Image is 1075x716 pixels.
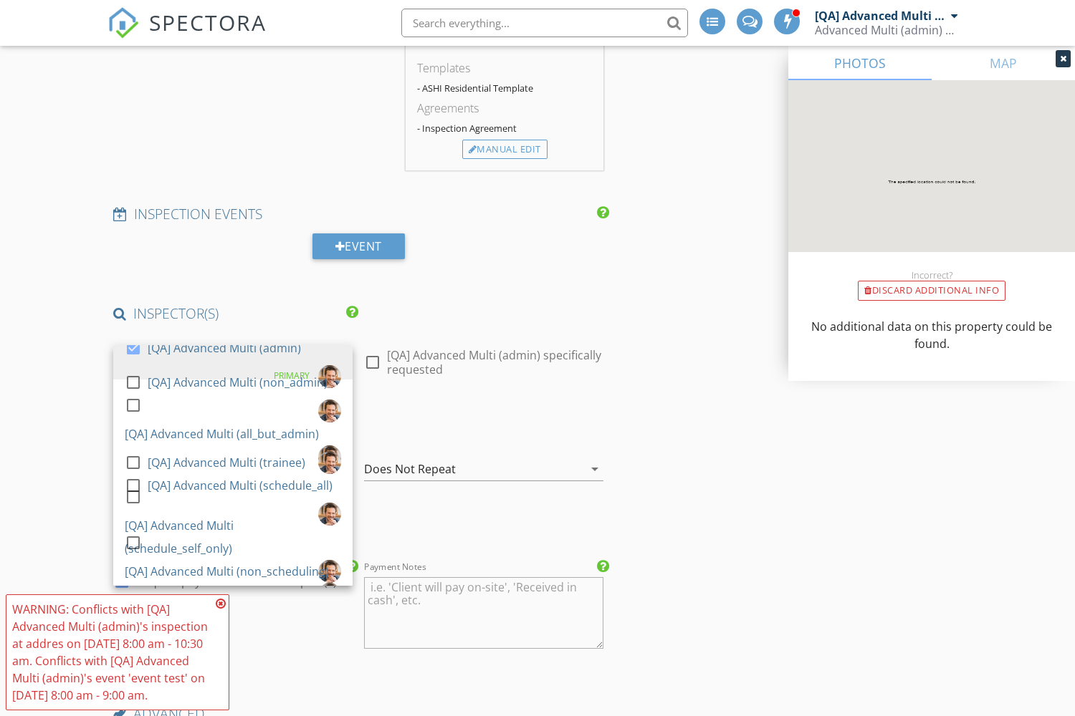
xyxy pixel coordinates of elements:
[318,445,341,468] img: younginspector.jpg
[318,451,341,474] img: younginspector.jpg
[125,422,319,445] div: [QA] Advanced Multi (all_but_admin)
[462,140,548,160] div: Manual Edit
[107,19,267,49] a: SPECTORA
[148,337,301,359] div: [QA] Advanced Multi (admin)
[318,583,341,606] img: younginspector.jpg
[387,348,603,377] label: [QA] Advanced Multi (admin) specifically requested
[815,9,947,23] div: [QA] Advanced Multi (admin)
[125,560,329,583] div: [QA] Advanced Multi (non_scheduling)
[148,451,305,474] div: [QA] Advanced Multi (trainee)
[113,530,603,548] h4: PAYMENT
[788,269,1075,281] div: Incorrect?
[401,9,688,37] input: Search everything...
[113,417,603,436] h4: Date/Time
[12,601,211,704] div: WARNING: Conflicts with [QA] Advanced Multi (admin)'s inspection at addres on [DATE] 8:00 am - 10...
[148,371,328,394] div: [QA] Advanced Multi (non_admin)
[417,122,592,134] div: - Inspection Agreement
[125,514,341,560] div: [QA] Advanced Multi (schedule_self_only)
[318,365,341,388] img: younginspector.jpg
[136,574,337,589] label: Require payment to release report(s)
[417,82,592,94] div: - ASHI Residential Template
[274,365,310,387] div: PRIMARY
[417,100,592,117] div: Agreements
[788,46,932,80] a: PHOTOS
[113,205,603,223] h4: INSPECTION EVENTS
[932,46,1075,80] a: MAP
[417,59,592,77] div: Templates
[149,7,267,37] span: SPECTORA
[364,463,456,475] div: Does Not Repeat
[312,233,405,259] div: Event
[806,318,1058,352] p: No additional data on this property could be found.
[815,23,958,37] div: Advanced Multi (admin) Company
[788,80,1075,286] img: streetview
[586,460,603,478] i: arrow_drop_down
[107,7,139,39] img: The Best Home Inspection Software - Spectora
[858,281,1005,301] div: Discard Additional info
[113,304,358,323] h4: INSPECTOR(S)
[148,474,333,497] div: [QA] Advanced Multi (schedule_all)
